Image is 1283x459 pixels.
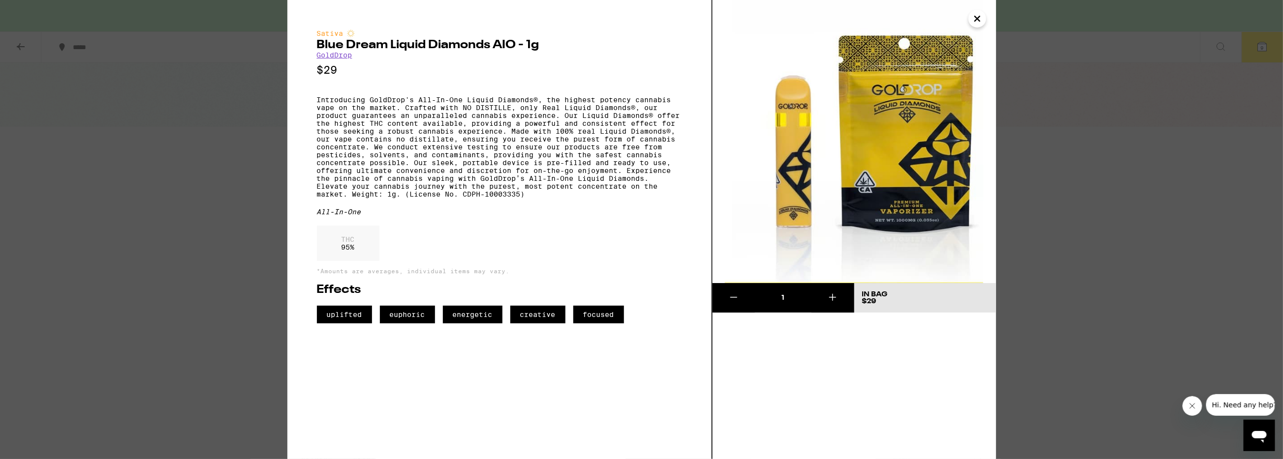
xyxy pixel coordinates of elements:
[317,29,682,37] div: Sativa
[347,29,355,37] img: sativaColor.svg
[317,208,682,216] div: All-In-One
[862,291,888,298] div: In Bag
[862,298,876,305] span: $29
[1244,420,1275,451] iframe: Button to launch messaging window
[1183,396,1202,416] iframe: Close message
[380,306,435,323] span: euphoric
[969,10,986,28] button: Close
[317,51,352,59] a: GoldDrop
[317,268,682,274] p: *Amounts are averages, individual items may vary.
[317,64,682,76] p: $29
[1206,394,1275,416] iframe: Message from company
[573,306,624,323] span: focused
[317,306,372,323] span: uplifted
[443,306,502,323] span: energetic
[854,283,996,313] button: In Bag$29
[317,96,682,198] p: Introducing GoldDrop's All-In-One Liquid Diamonds®, the highest potency cannabis vape on the mark...
[317,39,682,51] h2: Blue Dream Liquid Diamonds AIO - 1g
[342,235,355,243] p: THC
[755,293,812,303] div: 1
[6,7,71,15] span: Hi. Need any help?
[317,284,682,296] h2: Effects
[317,226,379,261] div: 95 %
[510,306,565,323] span: creative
